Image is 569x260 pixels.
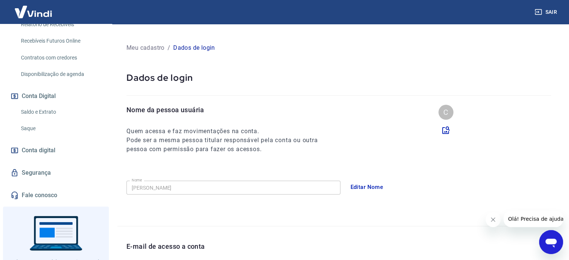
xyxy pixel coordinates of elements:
a: Contratos com credores [18,50,103,65]
p: Nome da pessoa usuária [126,105,331,115]
button: Sair [533,5,560,19]
p: E-mail de acesso a conta [126,241,205,251]
p: Dados de login [126,72,551,83]
iframe: Fechar mensagem [486,212,501,227]
a: Saque [18,121,103,136]
img: Vindi [9,0,58,23]
a: Disponibilização de agenda [18,67,103,82]
button: Conta Digital [9,88,103,104]
h6: Quem acessa e faz movimentações na conta. [126,127,331,136]
a: Saldo e Extrato [18,104,103,120]
a: Fale conosco [9,187,103,204]
label: Nome [132,177,142,183]
div: C [438,105,453,120]
a: Recebíveis Futuros Online [18,33,103,49]
h6: Pode ser a mesma pessoa titular responsável pela conta ou outra pessoa com permissão para fazer o... [126,136,331,154]
iframe: Botão para abrir a janela de mensagens [539,230,563,254]
p: Dados de login [173,43,215,52]
iframe: Mensagem da empresa [504,211,563,227]
p: Meu cadastro [126,43,165,52]
p: / [168,43,170,52]
a: Relatório de Recebíveis [18,17,103,32]
span: Conta digital [22,145,55,156]
button: Editar Nome [346,179,388,195]
span: Olá! Precisa de ajuda? [4,5,63,11]
a: Conta digital [9,142,103,159]
a: Segurança [9,165,103,181]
